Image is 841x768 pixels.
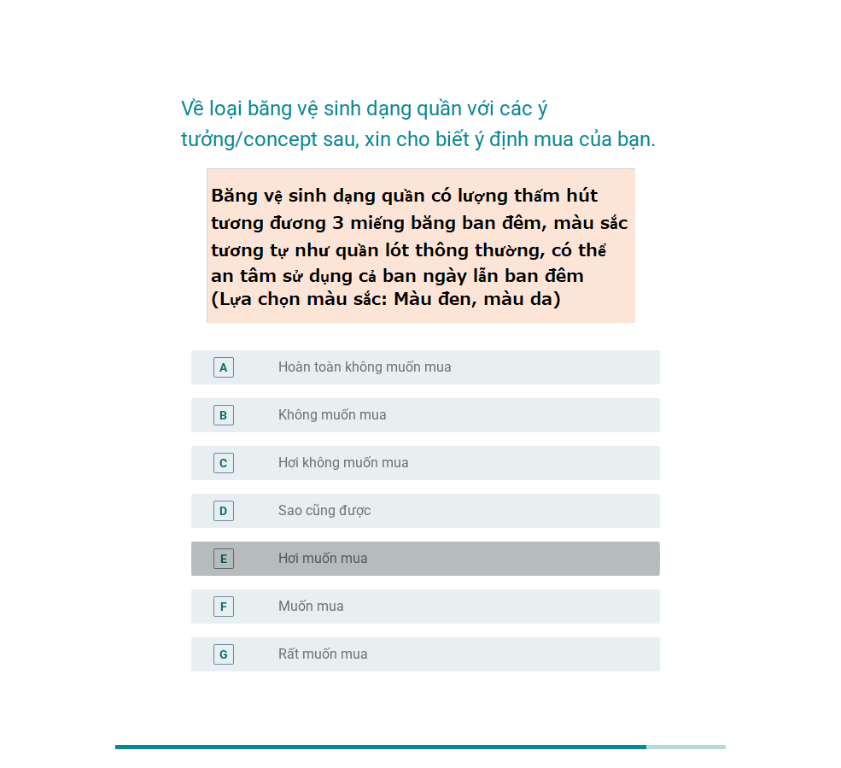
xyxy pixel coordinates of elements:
[219,501,227,519] div: D
[278,598,344,615] label: Muốn mua
[278,550,368,567] label: Hơi muốn mua
[219,645,228,663] div: G
[219,406,227,424] div: B
[278,646,368,663] label: Rất muốn mua
[207,168,635,323] img: fdce1693-afdd-4b07-862b-10a31e99a40b-------.png
[278,502,371,519] label: Sao cũng được
[278,359,452,376] label: Hoàn toàn không muốn mua
[278,407,387,424] label: Không muốn mua
[220,549,227,567] div: E
[219,454,227,472] div: C
[219,358,227,376] div: A
[278,454,409,472] label: Hơi không muốn mua
[181,76,660,155] h2: Về loại băng vệ sinh dạng quần với các ý tưởng/concept sau, xin cho biết ý định mua của bạn.
[220,597,227,615] div: F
